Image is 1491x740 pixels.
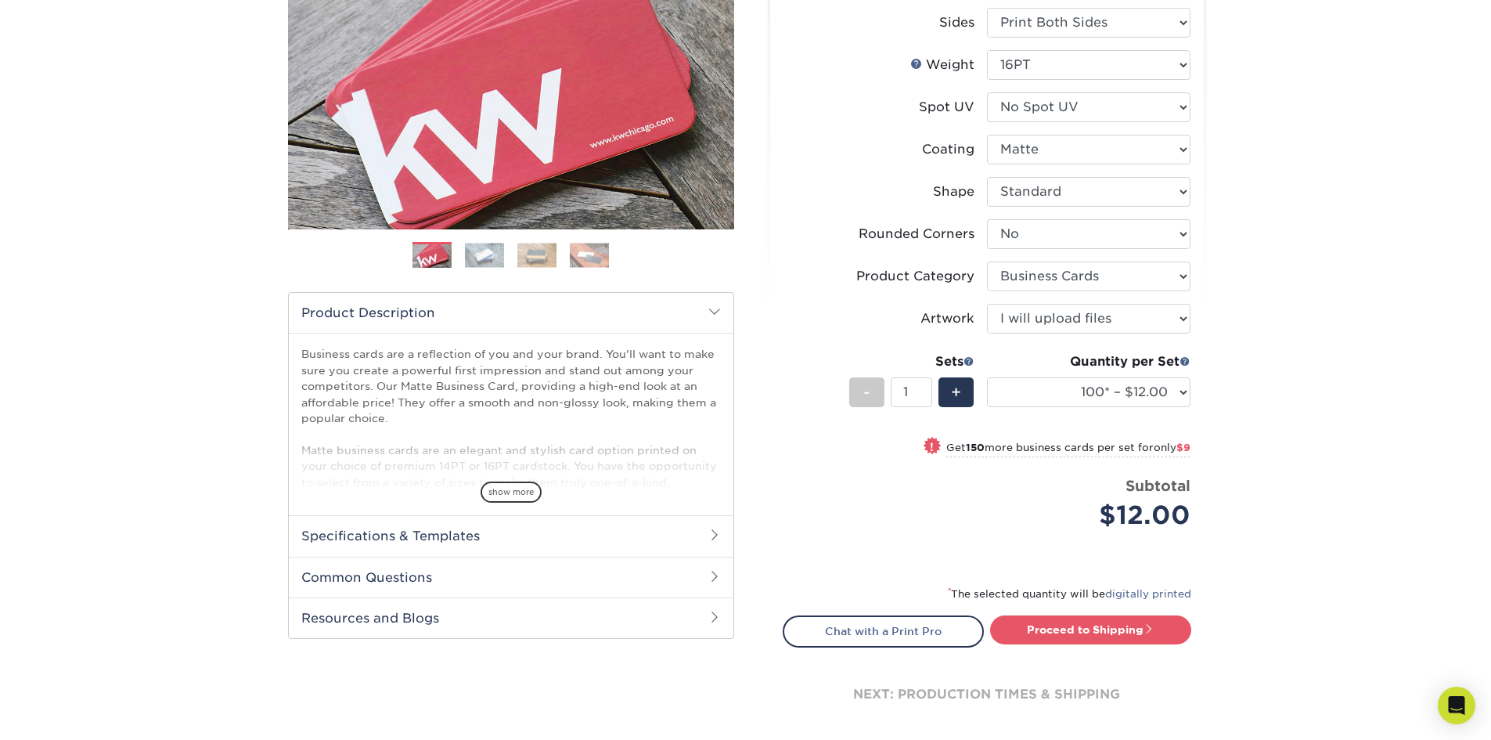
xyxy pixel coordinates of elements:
strong: Subtotal [1125,477,1190,494]
small: The selected quantity will be [948,588,1191,600]
div: Quantity per Set [987,352,1190,371]
img: Business Cards 02 [465,243,504,267]
strong: 150 [966,442,985,453]
div: $12.00 [999,496,1190,534]
div: Sets [849,352,974,371]
span: $9 [1176,442,1190,453]
iframe: Google Customer Reviews [4,692,133,735]
span: - [863,381,870,404]
a: digitally printed [1105,588,1191,600]
span: show more [481,482,542,503]
span: ! [930,439,934,455]
h2: Specifications & Templates [289,515,733,556]
div: Spot UV [919,98,974,117]
div: Coating [922,140,974,159]
img: Business Cards 03 [517,243,556,267]
h2: Product Description [289,293,733,333]
h2: Common Questions [289,557,733,597]
h2: Resources and Blogs [289,597,733,638]
p: Business cards are a reflection of you and your brand. You'll want to make sure you create a powe... [301,346,721,569]
div: Open Intercom Messenger [1438,687,1475,724]
div: Rounded Corners [859,225,974,244]
span: only [1154,442,1190,453]
img: Business Cards 01 [412,236,452,276]
div: Product Category [856,267,974,286]
small: Get more business cards per set for [946,442,1190,457]
a: Chat with a Print Pro [783,615,984,647]
img: Business Cards 04 [570,243,609,267]
div: Artwork [920,309,974,328]
div: Shape [933,182,974,201]
a: Proceed to Shipping [990,615,1191,644]
div: Sides [939,13,974,32]
div: Weight [910,56,974,74]
span: + [951,381,961,404]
